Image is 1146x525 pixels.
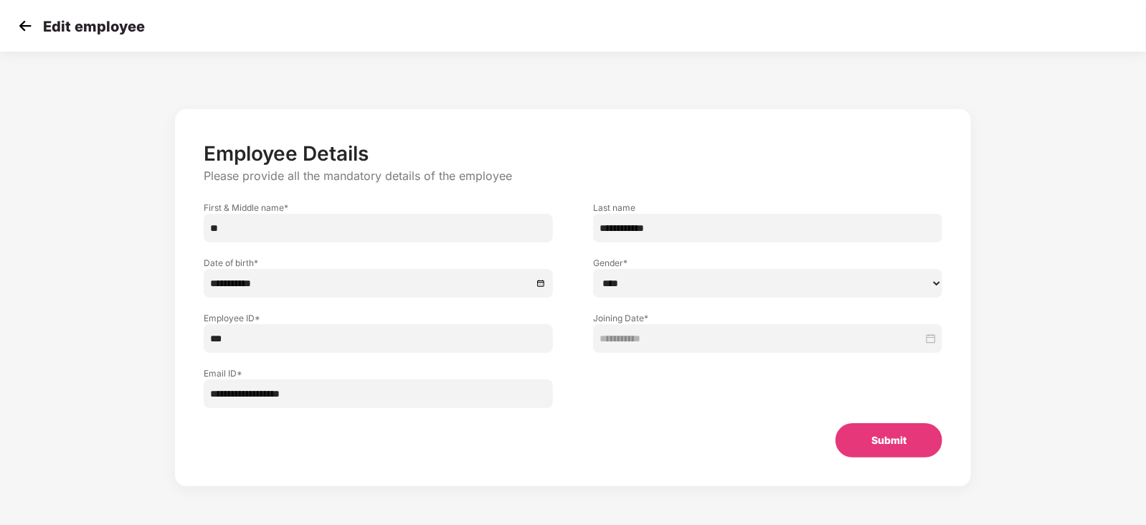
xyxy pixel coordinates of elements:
[593,202,942,214] label: Last name
[43,18,145,35] p: Edit employee
[593,257,942,269] label: Gender
[204,202,553,214] label: First & Middle name
[204,169,942,184] p: Please provide all the mandatory details of the employee
[204,367,553,379] label: Email ID
[14,15,36,37] img: svg+xml;base64,PHN2ZyB4bWxucz0iaHR0cDovL3d3dy53My5vcmcvMjAwMC9zdmciIHdpZHRoPSIzMCIgaGVpZ2h0PSIzMC...
[204,257,553,269] label: Date of birth
[835,423,942,458] button: Submit
[204,312,553,324] label: Employee ID
[593,312,942,324] label: Joining Date
[204,141,942,166] p: Employee Details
